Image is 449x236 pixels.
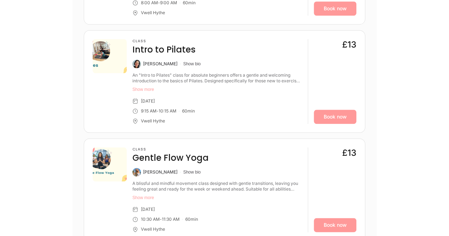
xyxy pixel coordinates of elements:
[132,181,302,192] div: A blissful and mindful movement class designed with gentle transitions, leaving you feeling great...
[132,147,209,152] h3: Class
[143,169,177,175] div: [PERSON_NAME]
[159,108,176,114] div: 10:15 AM
[342,39,356,50] div: £13
[132,44,196,55] h4: Intro to Pilates
[141,118,165,124] div: Vwell Hythe
[93,39,127,73] img: b1d698eb-547f-4f1c-a746-ca882a486237.png
[182,108,195,114] div: 60 min
[93,147,127,181] img: 61e4154f-1df3-4cf4-9c57-15847db83959.png
[132,72,302,84] div: An "Intro to Pilates" class for absolute beginners offers a gentle and welcoming introduction to ...
[143,61,177,67] div: [PERSON_NAME]
[141,108,157,114] div: 9:15 AM
[342,147,356,159] div: £13
[314,1,356,16] a: Book now
[160,216,162,222] div: -
[141,207,155,212] div: [DATE]
[141,216,160,222] div: 10:30 AM
[157,108,159,114] div: -
[132,87,302,92] button: Show more
[185,216,198,222] div: 60 min
[132,168,141,176] img: Alexandra Poppy
[183,169,201,175] button: Show bio
[314,110,356,124] a: Book now
[141,226,165,232] div: Vwell Hythe
[132,39,196,43] h3: Class
[132,60,141,68] img: Laura Berduig
[132,152,209,164] h4: Gentle Flow Yoga
[314,218,356,232] a: Book now
[141,98,155,104] div: [DATE]
[141,10,165,16] div: Vwell Hythe
[183,61,201,67] button: Show bio
[162,216,180,222] div: 11:30 AM
[132,195,302,201] button: Show more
